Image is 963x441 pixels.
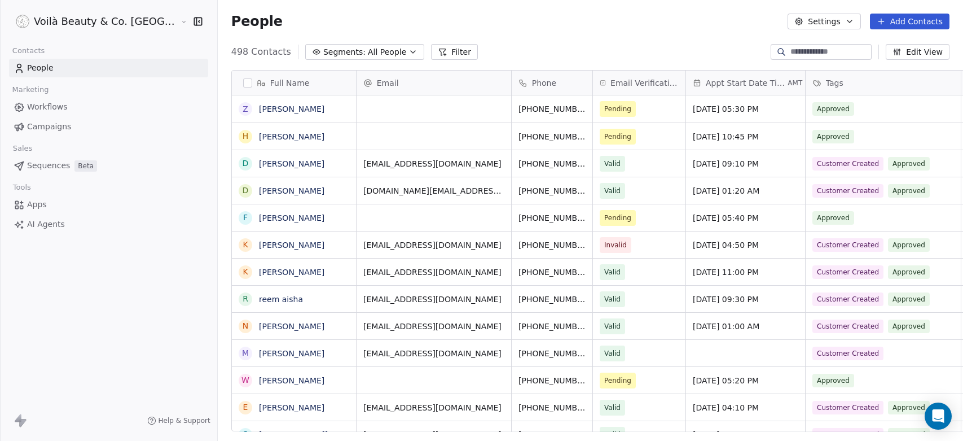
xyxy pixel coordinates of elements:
[518,321,586,332] span: [PHONE_NUMBER]
[604,131,631,142] span: Pending
[610,77,679,89] span: Email Verification Status
[259,295,303,304] a: reem aisha
[812,320,883,333] span: Customer Created
[604,348,621,359] span: Valid
[888,157,930,171] span: Approved
[231,45,291,59] span: 498 Contacts
[270,77,310,89] span: Full Name
[812,157,883,171] span: Customer Created
[243,401,248,413] div: E
[9,117,208,136] a: Campaigns
[604,294,621,305] span: Valid
[243,212,248,224] div: F
[512,71,592,95] div: Phone
[518,185,586,197] span: [PHONE_NUMBER]
[259,159,324,168] a: [PERSON_NAME]
[693,375,798,386] span: [DATE] 05:20 PM
[241,374,249,386] div: W
[693,185,798,197] span: [DATE] 01:20 AM
[242,130,248,142] div: H
[518,212,586,224] span: [PHONE_NUMBER]
[812,374,854,387] span: Approved
[604,212,631,224] span: Pending
[368,46,406,58] span: All People
[812,102,854,116] span: Approved
[693,103,798,115] span: [DATE] 05:30 PM
[259,104,324,113] a: [PERSON_NAME]
[363,185,504,197] span: [DOMAIN_NAME][EMAIL_ADDRESS][DOMAIN_NAME]
[812,401,883,414] span: Customer Created
[518,131,586,142] span: [PHONE_NUMBER]
[377,77,399,89] span: Email
[518,429,586,440] span: [PHONE_NUMBER]
[870,14,949,29] button: Add Contacts
[693,402,798,413] span: [DATE] 04:10 PM
[9,156,208,175] a: SequencesBeta
[357,71,511,95] div: Email
[888,238,930,252] span: Approved
[812,265,883,279] span: Customer Created
[8,179,36,196] span: Tools
[9,59,208,77] a: People
[243,266,248,278] div: K
[812,238,883,252] span: Customer Created
[693,321,798,332] span: [DATE] 01:00 AM
[74,160,97,172] span: Beta
[431,44,478,60] button: Filter
[693,239,798,251] span: [DATE] 04:50 PM
[363,429,504,440] span: [EMAIL_ADDRESS][DOMAIN_NAME]
[888,184,930,198] span: Approved
[812,184,883,198] span: Customer Created
[259,268,324,277] a: [PERSON_NAME]
[9,195,208,214] a: Apps
[888,320,930,333] span: Approved
[159,416,210,425] span: Help & Support
[242,158,248,169] div: D
[812,292,883,306] span: Customer Created
[323,46,366,58] span: Segments:
[604,429,621,440] span: Valid
[9,98,208,116] a: Workflows
[604,321,621,332] span: Valid
[259,322,324,331] a: [PERSON_NAME]
[9,215,208,234] a: AI Agents
[925,403,952,430] div: Open Intercom Messenger
[242,320,248,332] div: N
[147,416,210,425] a: Help & Support
[888,401,930,414] span: Approved
[259,349,324,358] a: [PERSON_NAME]
[363,348,504,359] span: [EMAIL_ADDRESS][DOMAIN_NAME]
[518,103,586,115] span: [PHONE_NUMBER]
[259,186,324,195] a: [PERSON_NAME]
[604,185,621,197] span: Valid
[259,241,324,250] a: [PERSON_NAME]
[259,213,324,222] a: [PERSON_NAME]
[604,158,621,169] span: Valid
[363,321,504,332] span: [EMAIL_ADDRESS][DOMAIN_NAME]
[693,267,798,278] span: [DATE] 11:00 PM
[518,158,586,169] span: [PHONE_NUMBER]
[242,347,249,359] div: M
[243,239,248,251] div: K
[532,77,556,89] span: Phone
[16,15,29,28] img: Voila_Beauty_And_Co_Logo.png
[518,402,586,413] span: [PHONE_NUMBER]
[232,95,357,432] div: grid
[888,292,930,306] span: Approved
[259,132,324,141] a: [PERSON_NAME]
[518,294,586,305] span: [PHONE_NUMBER]
[518,375,586,386] span: [PHONE_NUMBER]
[518,239,586,251] span: [PHONE_NUMBER]
[259,376,324,385] a: [PERSON_NAME]
[604,375,631,386] span: Pending
[593,71,685,95] div: Email Verification Status
[363,294,504,305] span: [EMAIL_ADDRESS][DOMAIN_NAME]
[27,62,54,74] span: People
[243,429,248,440] div: S
[604,239,627,251] span: Invalid
[259,430,459,439] a: [MEDICAL_DATA][PERSON_NAME] [PERSON_NAME]
[788,14,860,29] button: Settings
[806,71,961,95] div: Tags
[693,212,798,224] span: [DATE] 05:40 PM
[8,140,37,157] span: Sales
